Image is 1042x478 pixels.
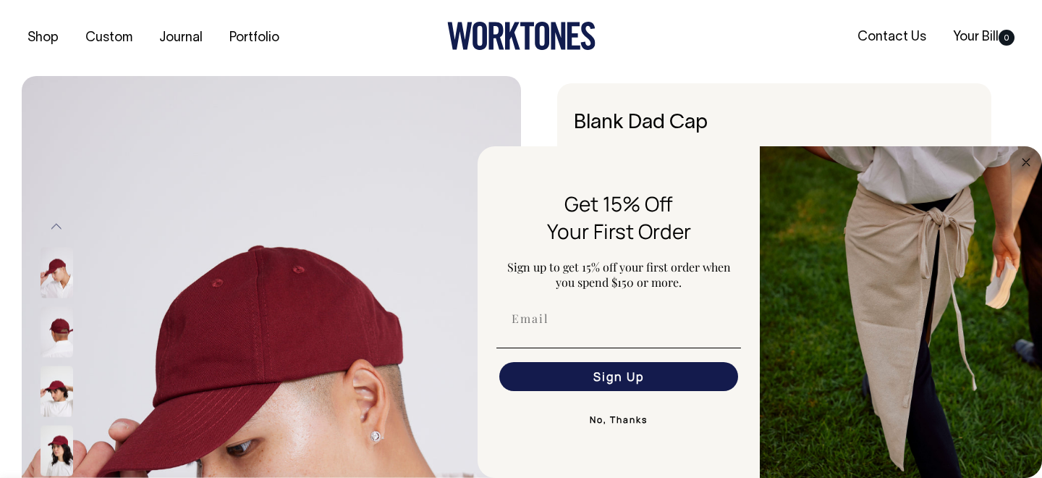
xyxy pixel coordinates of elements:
img: 5e34ad8f-4f05-4173-92a8-ea475ee49ac9.jpeg [760,146,1042,478]
h6: Blank Dad Cap [574,112,975,135]
button: Close dialog [1017,154,1035,171]
img: burgundy [41,306,73,357]
a: Custom [80,26,138,50]
a: Portfolio [224,26,285,50]
button: Previous [46,211,67,243]
a: Journal [153,26,208,50]
div: FLYOUT Form [478,146,1042,478]
a: Shop [22,26,64,50]
a: Contact Us [852,25,932,49]
input: Email [499,304,738,333]
span: 0 [999,30,1015,46]
img: burgundy [41,366,73,416]
img: underline [496,348,741,348]
span: Your First Order [547,217,691,245]
img: burgundy [41,247,73,298]
a: Your Bill0 [947,25,1020,49]
span: Get 15% Off [564,190,673,217]
button: No, Thanks [496,406,741,435]
button: Sign Up [499,362,738,391]
img: burgundy [41,425,73,476]
span: Sign up to get 15% off your first order when you spend $150 or more. [507,259,731,290]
